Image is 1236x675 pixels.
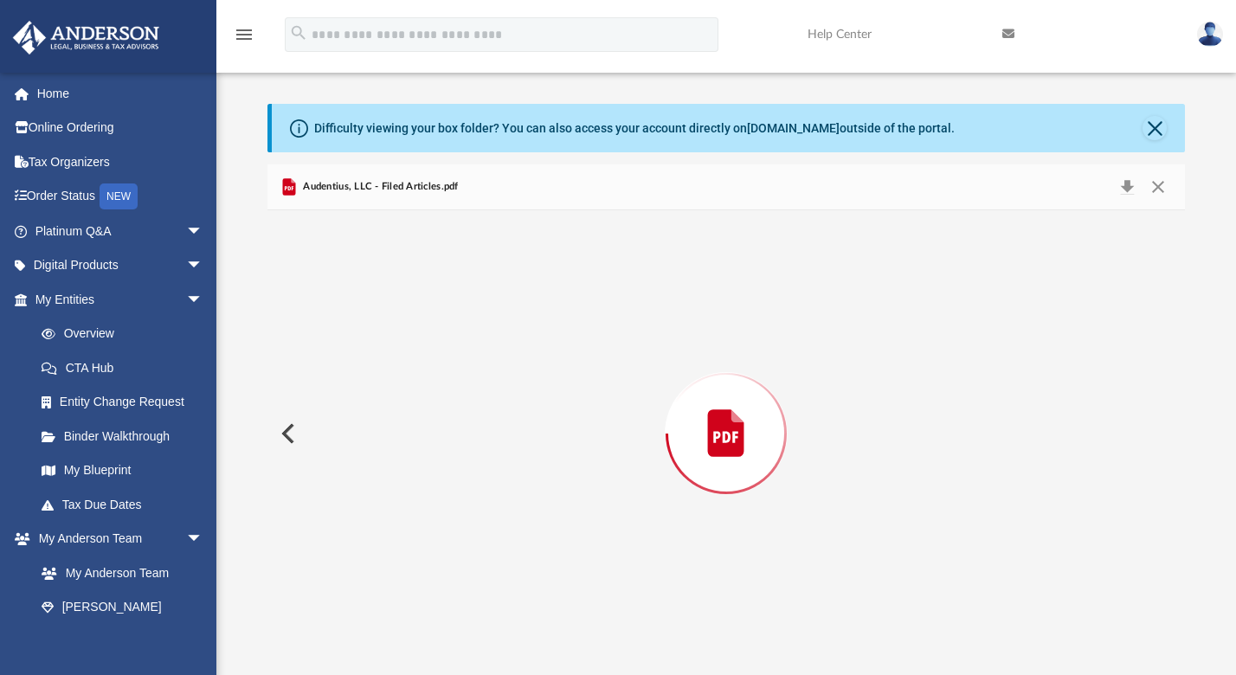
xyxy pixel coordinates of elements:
[186,248,221,284] span: arrow_drop_down
[24,419,229,453] a: Binder Walkthrough
[299,179,459,195] span: Audentius, LLC - Filed Articles.pdf
[8,21,164,55] img: Anderson Advisors Platinum Portal
[12,282,229,317] a: My Entitiesarrow_drop_down
[24,350,229,385] a: CTA Hub
[1143,175,1174,199] button: Close
[24,556,212,590] a: My Anderson Team
[1197,22,1223,47] img: User Pic
[186,522,221,557] span: arrow_drop_down
[12,248,229,283] a: Digital Productsarrow_drop_down
[100,183,138,209] div: NEW
[234,24,254,45] i: menu
[12,76,229,111] a: Home
[24,317,229,351] a: Overview
[1111,175,1143,199] button: Download
[24,453,221,488] a: My Blueprint
[267,409,306,458] button: Previous File
[12,111,229,145] a: Online Ordering
[267,164,1185,657] div: Preview
[186,282,221,318] span: arrow_drop_down
[289,23,308,42] i: search
[24,487,229,522] a: Tax Due Dates
[747,121,840,135] a: [DOMAIN_NAME]
[12,214,229,248] a: Platinum Q&Aarrow_drop_down
[24,590,221,646] a: [PERSON_NAME] System
[1143,116,1167,140] button: Close
[12,179,229,215] a: Order StatusNEW
[186,214,221,249] span: arrow_drop_down
[12,522,221,556] a: My Anderson Teamarrow_drop_down
[24,385,229,420] a: Entity Change Request
[314,119,955,138] div: Difficulty viewing your box folder? You can also access your account directly on outside of the p...
[12,145,229,179] a: Tax Organizers
[234,33,254,45] a: menu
